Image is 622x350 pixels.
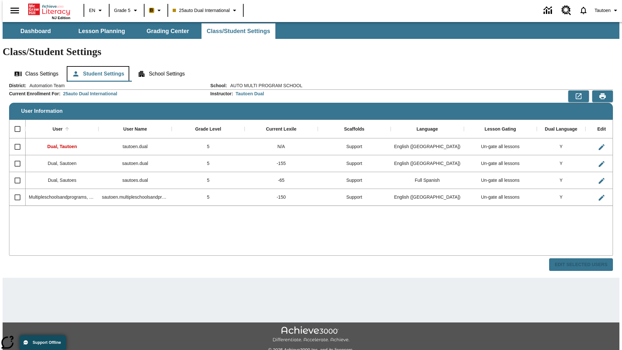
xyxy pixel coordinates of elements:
[210,91,233,97] h2: Instructor :
[464,138,537,155] div: Un-gate all lessons
[146,5,166,16] button: Boost Class color is peach. Change class color
[123,126,147,132] div: User Name
[98,155,171,172] div: sautoen.dual
[26,82,65,89] span: Automation Team
[595,157,608,170] button: Edit User
[86,5,107,16] button: Language: EN, Select a language
[207,28,270,35] span: Class/Student Settings
[344,126,364,132] div: Scaffolds
[272,326,350,343] img: Achieve3000 Differentiate Accelerate Achieve
[391,155,464,172] div: English (US)
[5,1,24,20] button: Open side menu
[28,2,70,20] div: Home
[464,189,537,206] div: Un-gate all lessons
[98,189,171,206] div: sautoen.multipleschoolsandprograms
[266,126,296,132] div: Current Lexile
[21,108,63,114] span: User Information
[485,126,516,132] div: Lesson Gating
[132,66,190,82] button: School Settings
[19,335,66,350] button: Support Offline
[33,340,61,345] span: Support Offline
[391,138,464,155] div: English (US)
[417,126,438,132] div: Language
[195,126,221,132] div: Grade Level
[29,194,106,200] span: Multipleschoolsandprograms, Sautoen
[236,90,264,97] div: Tautoen Dual
[9,83,26,88] h2: District :
[245,172,317,189] div: -65
[595,141,608,154] button: Edit User
[464,172,537,189] div: Un-gate all lessons
[595,174,608,187] button: Edit User
[98,172,171,189] div: sautoes.dual
[318,172,391,189] div: Support
[170,5,241,16] button: Class: 25auto Dual International, Select your class
[537,189,585,206] div: Y
[52,126,63,132] div: User
[575,2,592,19] a: Notifications
[69,23,134,39] button: Lesson Planning
[52,16,70,20] span: NJ Edition
[172,172,245,189] div: 5
[172,189,245,206] div: 5
[114,7,131,14] span: Grade 5
[3,23,68,39] button: Dashboard
[146,28,189,35] span: Grading Center
[545,126,577,132] div: Dual Language
[540,2,558,19] a: Data Center
[9,66,63,82] button: Class Settings
[594,7,611,14] span: Tautoen
[592,5,622,16] button: Profile/Settings
[227,82,303,89] span: AUTO MULTI PROGRAM SCHOOL
[3,46,619,58] h1: Class/Student Settings
[9,82,613,271] div: User Information
[3,22,619,39] div: SubNavbar
[150,6,153,14] span: B
[111,5,142,16] button: Grade: Grade 5, Select a grade
[245,189,317,206] div: -150
[592,90,613,102] button: Print Preview
[173,7,230,14] span: 25auto Dual International
[28,3,70,16] a: Home
[537,172,585,189] div: Y
[597,126,606,132] div: Edit
[98,138,171,155] div: tautoen.dual
[210,83,227,88] h2: School :
[245,155,317,172] div: -155
[595,191,608,204] button: Edit User
[318,189,391,206] div: Support
[537,155,585,172] div: Y
[202,23,275,39] button: Class/Student Settings
[172,138,245,155] div: 5
[135,23,200,39] button: Grading Center
[78,28,125,35] span: Lesson Planning
[3,23,276,39] div: SubNavbar
[48,161,76,166] span: Dual, Sautoen
[89,7,95,14] span: EN
[245,138,317,155] div: N/A
[568,90,589,102] button: Export to CSV
[464,155,537,172] div: Un-gate all lessons
[67,66,129,82] button: Student Settings
[318,138,391,155] div: Support
[537,138,585,155] div: Y
[558,2,575,19] a: Resource Center, Will open in new tab
[47,144,77,149] span: Dual, Tautoen
[20,28,51,35] span: Dashboard
[172,155,245,172] div: 5
[48,178,76,183] span: Dual, Sautoes
[9,66,613,82] div: Class/Student Settings
[63,90,117,97] div: 25auto Dual International
[9,91,61,97] h2: Current Enrollment For :
[318,155,391,172] div: Support
[391,172,464,189] div: Full Spanish
[391,189,464,206] div: English (US)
